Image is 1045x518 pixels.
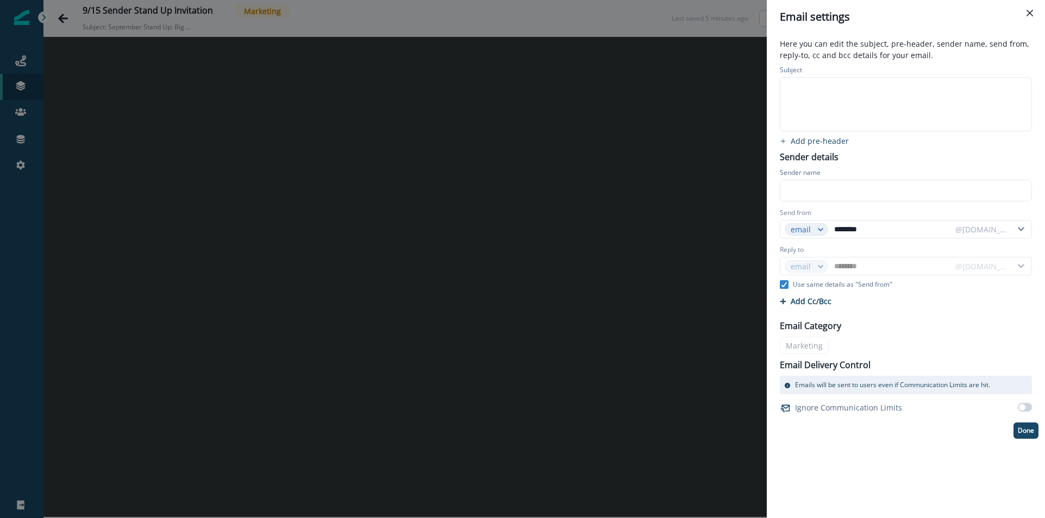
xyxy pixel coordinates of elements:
[780,245,804,255] label: Reply to
[773,38,1038,63] p: Here you can edit the subject, pre-header, sender name, send from, reply-to, cc and bcc details f...
[795,402,902,413] p: Ignore Communication Limits
[780,296,831,306] button: Add Cc/Bcc
[793,280,892,289] p: Use same details as "Send from"
[780,9,1032,25] div: Email settings
[795,380,990,390] p: Emails will be sent to users even if Communication Limits are hit.
[780,319,841,332] p: Email Category
[780,168,821,180] p: Sender name
[955,224,1008,235] div: @[DOMAIN_NAME]
[791,136,849,146] p: Add pre-header
[780,208,811,218] label: Send from
[791,224,812,235] div: email
[773,136,855,146] button: add preheader
[1018,427,1034,434] p: Done
[773,148,845,163] p: Sender details
[780,65,802,77] p: Subject
[1021,4,1038,22] button: Close
[780,358,871,371] p: Email Delivery Control
[1013,422,1038,439] button: Done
